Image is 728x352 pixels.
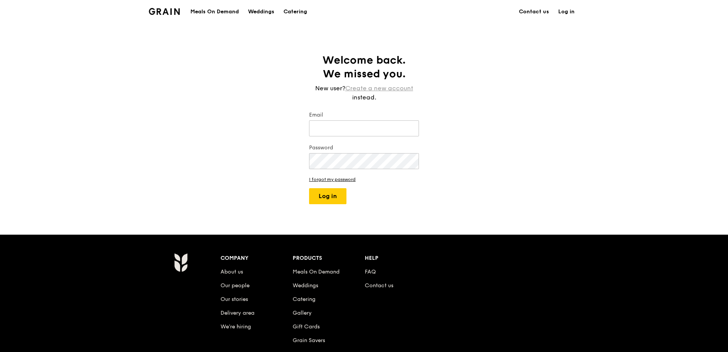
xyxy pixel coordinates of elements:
[309,111,419,119] label: Email
[149,8,180,15] img: Grain
[309,144,419,152] label: Password
[221,310,254,316] a: Delivery area
[293,282,318,289] a: Weddings
[293,253,365,264] div: Products
[293,296,316,302] a: Catering
[293,337,325,344] a: Grain Savers
[352,94,376,101] span: instead.
[221,323,251,330] a: We’re hiring
[309,177,419,182] a: I forgot my password
[221,282,250,289] a: Our people
[345,84,413,93] a: Create a new account
[221,296,248,302] a: Our stories
[221,269,243,275] a: About us
[279,0,312,23] a: Catering
[365,253,437,264] div: Help
[190,0,239,23] div: Meals On Demand
[293,269,340,275] a: Meals On Demand
[365,282,393,289] a: Contact us
[315,85,345,92] span: New user?
[514,0,554,23] a: Contact us
[248,0,274,23] div: Weddings
[293,310,312,316] a: Gallery
[309,53,419,81] h1: Welcome back. We missed you.
[221,253,293,264] div: Company
[243,0,279,23] a: Weddings
[309,188,346,204] button: Log in
[283,0,307,23] div: Catering
[293,323,320,330] a: Gift Cards
[365,269,376,275] a: FAQ
[554,0,579,23] a: Log in
[174,253,187,272] img: Grain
